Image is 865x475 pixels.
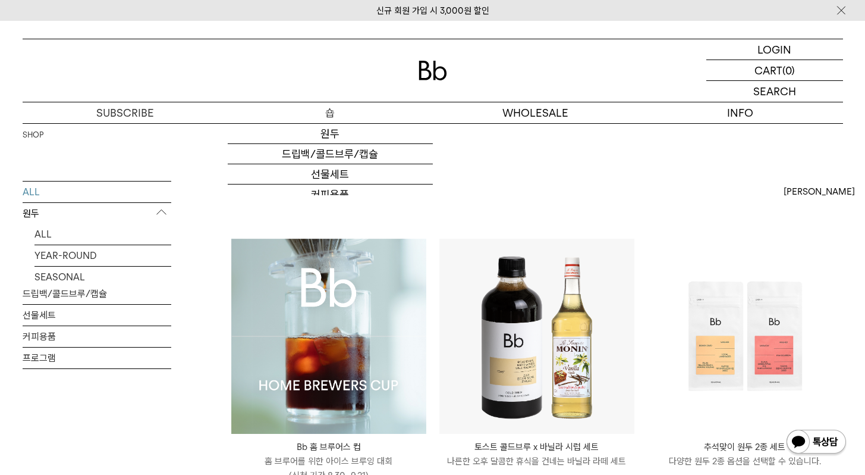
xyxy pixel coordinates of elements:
[34,224,171,245] a: ALL
[754,60,782,80] p: CART
[34,267,171,287] a: SEASONAL
[376,5,489,16] a: 신규 회원 가입 시 3,000원 할인
[757,39,791,60] p: LOGIN
[706,60,843,81] a: CART (0)
[439,454,634,468] p: 나른한 오후 달콤한 휴식을 건네는 바닐라 라떼 세트
[23,182,171,202] a: ALL
[439,440,634,454] p: 토스트 콜드브루 x 바닐라 시럽 세트
[753,81,796,102] p: SEARCH
[23,326,171,347] a: 커피용품
[23,305,171,326] a: 선물세트
[23,348,171,368] a: 프로그램
[782,60,795,80] p: (0)
[439,440,634,468] a: 토스트 콜드브루 x 바닐라 시럽 세트 나른한 오후 달콤한 휴식을 건네는 바닐라 라떼 세트
[706,39,843,60] a: LOGIN
[228,102,433,123] a: 숍
[228,164,433,185] a: 선물세트
[23,102,228,123] a: SUBSCRIBE
[228,144,433,164] a: 드립백/콜드브루/캡슐
[647,454,842,468] p: 다양한 원두 2종 옵션을 선택할 수 있습니다.
[228,185,433,205] a: 커피용품
[784,185,855,199] span: [PERSON_NAME]
[439,239,634,434] img: 토스트 콜드브루 x 바닐라 시럽 세트
[231,440,426,454] p: Bb 홈 브루어스 컵
[228,124,433,144] a: 원두
[23,203,171,224] p: 원두
[647,239,842,434] img: 추석맞이 원두 2종 세트
[638,102,843,123] p: INFO
[647,440,842,454] p: 추석맞이 원두 2종 세트
[23,129,43,141] a: SHOP
[647,440,842,468] a: 추석맞이 원두 2종 세트 다양한 원두 2종 옵션을 선택할 수 있습니다.
[231,239,426,434] img: Bb 홈 브루어스 컵
[23,283,171,304] a: 드립백/콜드브루/캡슐
[34,245,171,266] a: YEAR-ROUND
[785,429,847,457] img: 카카오톡 채널 1:1 채팅 버튼
[419,61,447,80] img: 로고
[433,102,638,123] p: WHOLESALE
